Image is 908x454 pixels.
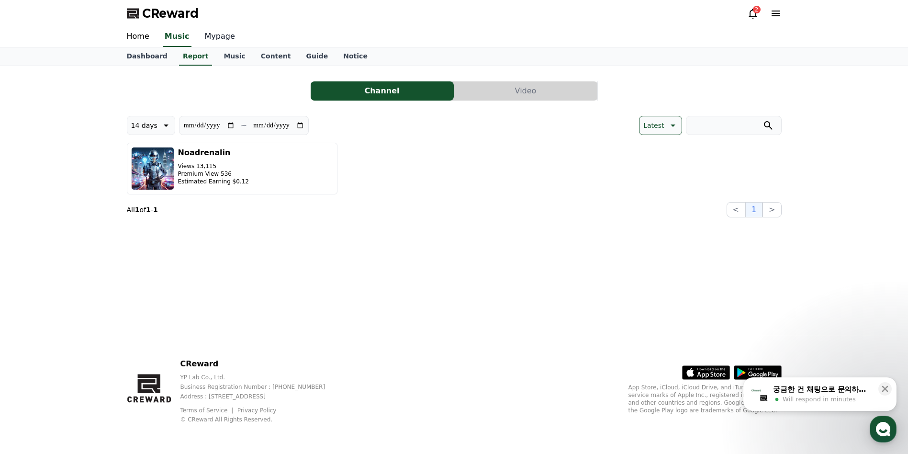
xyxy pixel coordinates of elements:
[454,81,597,101] button: Video
[241,120,247,131] p: ~
[180,416,340,423] p: © CReward All Rights Reserved.
[180,393,340,400] p: Address : [STREET_ADDRESS]
[197,27,243,47] a: Mypage
[142,6,199,21] span: CReward
[178,162,249,170] p: Views 13,115
[237,407,277,414] a: Privacy Policy
[178,170,249,178] p: Premium View 536
[180,407,235,414] a: Terms of Service
[180,383,340,391] p: Business Registration Number : [PHONE_NUMBER]
[127,205,158,215] p: All of -
[298,47,336,66] a: Guide
[127,6,199,21] a: CReward
[628,384,782,414] p: App Store, iCloud, iCloud Drive, and iTunes Store are service marks of Apple Inc., registered in ...
[142,318,165,326] span: Settings
[119,47,175,66] a: Dashboard
[727,202,745,217] button: <
[178,147,249,159] h3: Noadrenalin
[135,206,140,214] strong: 1
[253,47,299,66] a: Content
[127,116,175,135] button: 14 days
[745,202,762,217] button: 1
[311,81,454,101] button: Channel
[180,374,340,381] p: YP Lab Co., Ltd.
[63,304,123,328] a: Messages
[131,147,174,190] img: Noadrenalin
[643,119,664,132] p: Latest
[180,358,340,370] p: CReward
[153,206,158,214] strong: 1
[24,318,41,326] span: Home
[216,47,253,66] a: Music
[336,47,375,66] a: Notice
[454,81,598,101] a: Video
[747,8,759,19] a: 2
[131,119,157,132] p: 14 days
[123,304,184,328] a: Settings
[3,304,63,328] a: Home
[762,202,781,217] button: >
[127,143,337,194] button: Noadrenalin Views 13,115 Premium View 536 Estimated Earning $0.12
[178,178,249,185] p: Estimated Earning $0.12
[163,27,191,47] a: Music
[79,318,108,326] span: Messages
[146,206,151,214] strong: 1
[119,27,157,47] a: Home
[179,47,213,66] a: Report
[639,116,682,135] button: Latest
[753,6,761,13] div: 2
